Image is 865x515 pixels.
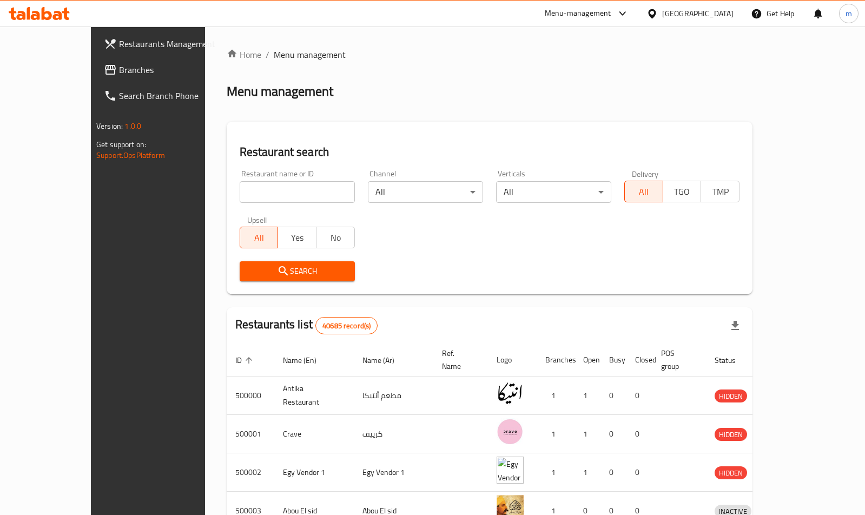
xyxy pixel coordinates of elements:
[96,137,146,151] span: Get support on:
[715,428,747,441] div: HIDDEN
[661,347,693,373] span: POS group
[537,377,575,415] td: 1
[488,344,537,377] th: Logo
[274,377,354,415] td: Antika Restaurant
[701,181,739,202] button: TMP
[248,265,346,278] span: Search
[354,453,433,492] td: Egy Vendor 1
[315,317,378,334] div: Total records count
[497,457,524,484] img: Egy Vendor 1
[362,354,408,367] span: Name (Ar)
[626,415,652,453] td: 0
[95,31,235,57] a: Restaurants Management
[247,216,267,223] label: Upsell
[497,418,524,445] img: Crave
[278,227,316,248] button: Yes
[240,181,355,203] input: Search for restaurant name or ID..
[663,181,702,202] button: TGO
[245,230,274,246] span: All
[715,354,750,367] span: Status
[626,377,652,415] td: 0
[235,316,378,334] h2: Restaurants list
[235,354,256,367] span: ID
[283,354,331,367] span: Name (En)
[316,321,377,331] span: 40685 record(s)
[442,347,475,373] span: Ref. Name
[119,63,227,76] span: Branches
[575,415,600,453] td: 1
[715,428,747,441] span: HIDDEN
[274,48,346,61] span: Menu management
[240,227,279,248] button: All
[227,48,752,61] nav: breadcrumb
[626,344,652,377] th: Closed
[95,83,235,109] a: Search Branch Phone
[668,184,697,200] span: TGO
[124,119,141,133] span: 1.0.0
[537,453,575,492] td: 1
[632,170,659,177] label: Delivery
[96,119,123,133] span: Version:
[119,89,227,102] span: Search Branch Phone
[282,230,312,246] span: Yes
[545,7,611,20] div: Menu-management
[705,184,735,200] span: TMP
[227,377,274,415] td: 500000
[316,227,355,248] button: No
[274,415,354,453] td: Crave
[227,48,261,61] a: Home
[575,453,600,492] td: 1
[715,390,747,402] span: HIDDEN
[715,467,747,479] span: HIDDEN
[600,415,626,453] td: 0
[368,181,483,203] div: All
[95,57,235,83] a: Branches
[624,181,663,202] button: All
[600,344,626,377] th: Busy
[537,415,575,453] td: 1
[227,83,333,100] h2: Menu management
[354,415,433,453] td: كرييف
[96,148,165,162] a: Support.OpsPlatform
[227,453,274,492] td: 500002
[321,230,351,246] span: No
[240,144,739,160] h2: Restaurant search
[846,8,852,19] span: m
[600,377,626,415] td: 0
[354,377,433,415] td: مطعم أنتيكا
[497,380,524,407] img: Antika Restaurant
[575,377,600,415] td: 1
[496,181,611,203] div: All
[240,261,355,281] button: Search
[722,313,748,339] div: Export file
[227,415,274,453] td: 500001
[119,37,227,50] span: Restaurants Management
[537,344,575,377] th: Branches
[629,184,659,200] span: All
[600,453,626,492] td: 0
[266,48,269,61] li: /
[274,453,354,492] td: Egy Vendor 1
[662,8,734,19] div: [GEOGRAPHIC_DATA]
[575,344,600,377] th: Open
[626,453,652,492] td: 0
